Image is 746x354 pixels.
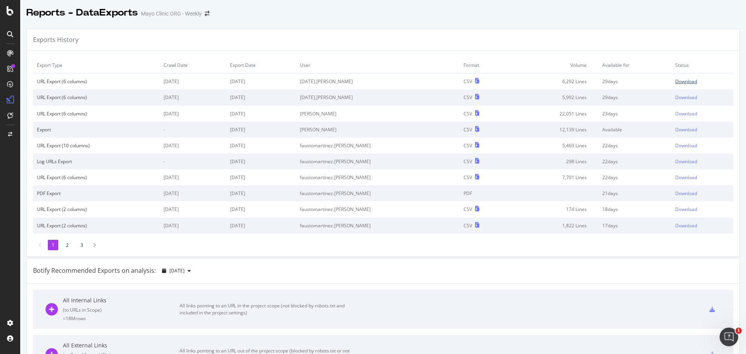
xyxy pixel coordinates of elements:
td: Available for [598,57,671,73]
a: Download [675,158,729,165]
div: Download [675,222,697,229]
div: URL Export (6 columns) [37,174,156,181]
td: [DATE] [160,218,226,234]
a: Download [675,94,729,101]
div: Export [37,126,156,133]
td: [DATE] [226,89,296,105]
div: Exports History [33,35,78,44]
div: All External Links [63,342,180,349]
td: [DATE] [226,218,296,234]
a: Download [675,174,729,181]
td: 7,701 Lines [509,169,599,185]
a: Download [675,78,729,85]
td: [DATE] [226,201,296,217]
td: [DATE] [160,169,226,185]
td: [DATE] [160,185,226,201]
td: - [160,153,226,169]
div: PDF Export [37,190,156,197]
div: URL Export (2 columns) [37,206,156,213]
td: Crawl Date [160,57,226,73]
td: 21 days [598,185,671,201]
td: 298 Lines [509,153,599,169]
div: URL Export (6 columns) [37,78,156,85]
td: 1,822 Lines [509,218,599,234]
div: CSV [464,222,472,229]
td: 5,992 Lines [509,89,599,105]
td: faustomartinez.[PERSON_NAME] [296,201,460,217]
div: URL Export (2 columns) [37,222,156,229]
td: [DATE] [226,106,296,122]
td: [DATE] [226,122,296,138]
a: Download [675,206,729,213]
li: 1 [48,240,58,250]
td: faustomartinez.[PERSON_NAME] [296,153,460,169]
td: 23 days [598,106,671,122]
div: Reports - DataExports [26,6,138,19]
div: CSV [464,142,472,149]
td: Volume [509,57,599,73]
div: All Internal Links [63,296,180,304]
td: [DATE] [160,106,226,122]
button: [DATE] [159,265,194,277]
div: Download [675,206,697,213]
iframe: Intercom live chat [720,328,738,346]
td: 6,292 Lines [509,73,599,90]
li: 2 [62,240,73,250]
div: All links pointing to an URL in the project scope (not blocked by robots.txt and included in the ... [180,302,354,316]
div: arrow-right-arrow-left [205,11,209,16]
td: faustomartinez.[PERSON_NAME] [296,218,460,234]
div: CSV [464,78,472,85]
span: 1 [736,328,742,334]
div: Botify Recommended Exports on analysis: [33,266,156,275]
td: 17 days [598,218,671,234]
div: Download [675,126,697,133]
div: URL Export (6 columns) [37,94,156,101]
td: [DATE] [160,73,226,90]
td: 5,469 Lines [509,138,599,153]
div: Download [675,94,697,101]
a: Download [675,222,729,229]
td: Status [671,57,733,73]
div: CSV [464,174,472,181]
div: CSV [464,94,472,101]
td: 29 days [598,73,671,90]
div: CSV [464,126,472,133]
td: [DATE] [226,73,296,90]
td: [DATE] [226,185,296,201]
div: CSV [464,206,472,213]
div: URL Export (10 columns) [37,142,156,149]
td: Export Date [226,57,296,73]
div: Mayo Clinic ORG - Weekly [141,10,202,17]
div: CSV [464,110,472,117]
div: Download [675,110,697,117]
td: 22 days [598,169,671,185]
td: [PERSON_NAME] [296,106,460,122]
td: [DATE] [160,138,226,153]
div: Download [675,158,697,165]
div: ( to URLs in Scope ) [63,307,180,313]
td: [DATE] [226,169,296,185]
div: csv-export [709,307,715,312]
td: 22 days [598,153,671,169]
div: URL Export (6 columns) [37,110,156,117]
a: Download [675,126,729,133]
td: faustomartinez.[PERSON_NAME] [296,169,460,185]
td: [DATE] [160,89,226,105]
div: Download [675,142,697,149]
a: Download [675,190,729,197]
td: faustomartinez.[PERSON_NAME] [296,185,460,201]
td: 29 days [598,89,671,105]
td: [PERSON_NAME] [296,122,460,138]
a: Download [675,142,729,149]
td: faustomartinez.[PERSON_NAME] [296,138,460,153]
td: 22 days [598,138,671,153]
td: [DATE].[PERSON_NAME] [296,73,460,90]
td: 174 Lines [509,201,599,217]
td: 18 days [598,201,671,217]
td: [DATE] [226,153,296,169]
div: = 18M rows [63,315,180,322]
td: Export Type [33,57,160,73]
td: Format [460,57,509,73]
td: [DATE].[PERSON_NAME] [296,89,460,105]
span: 2025 Aug. 27th [169,267,185,274]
